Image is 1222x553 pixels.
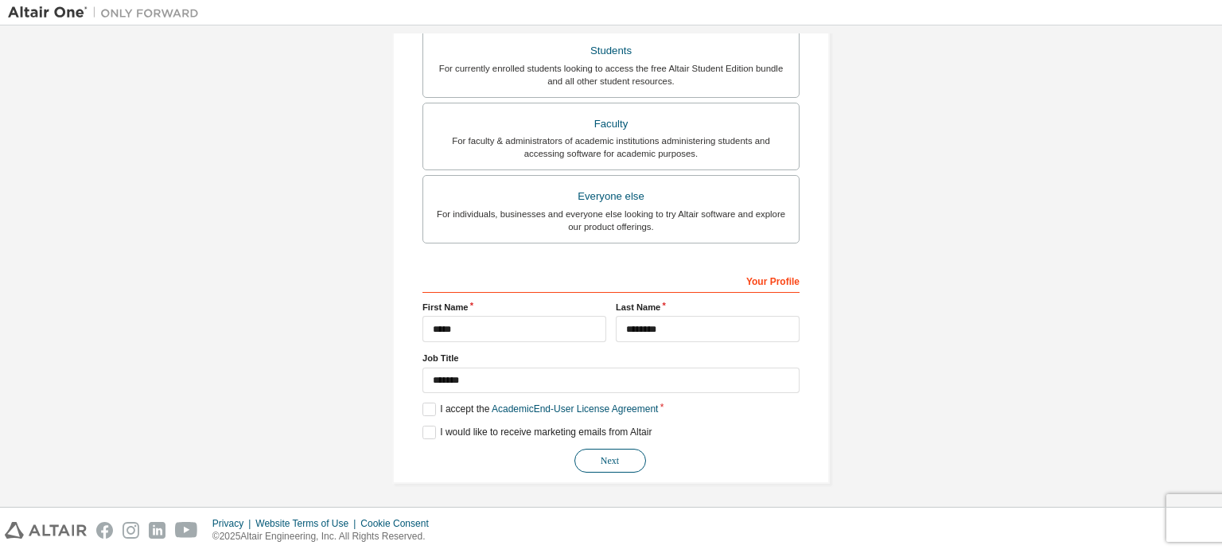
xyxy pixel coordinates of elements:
div: Everyone else [433,185,789,208]
img: altair_logo.svg [5,522,87,539]
label: Job Title [422,352,800,364]
div: Privacy [212,517,255,530]
img: Altair One [8,5,207,21]
label: I accept the [422,403,658,416]
img: instagram.svg [123,522,139,539]
img: linkedin.svg [149,522,165,539]
img: facebook.svg [96,522,113,539]
div: Faculty [433,113,789,135]
p: © 2025 Altair Engineering, Inc. All Rights Reserved. [212,530,438,543]
button: Next [574,449,646,473]
label: Last Name [616,301,800,313]
div: For faculty & administrators of academic institutions administering students and accessing softwa... [433,134,789,160]
div: For currently enrolled students looking to access the free Altair Student Edition bundle and all ... [433,62,789,88]
label: First Name [422,301,606,313]
div: Your Profile [422,267,800,293]
div: Students [433,40,789,62]
div: Cookie Consent [360,517,438,530]
div: Website Terms of Use [255,517,360,530]
div: For individuals, businesses and everyone else looking to try Altair software and explore our prod... [433,208,789,233]
a: Academic End-User License Agreement [492,403,658,415]
label: I would like to receive marketing emails from Altair [422,426,652,439]
img: youtube.svg [175,522,198,539]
